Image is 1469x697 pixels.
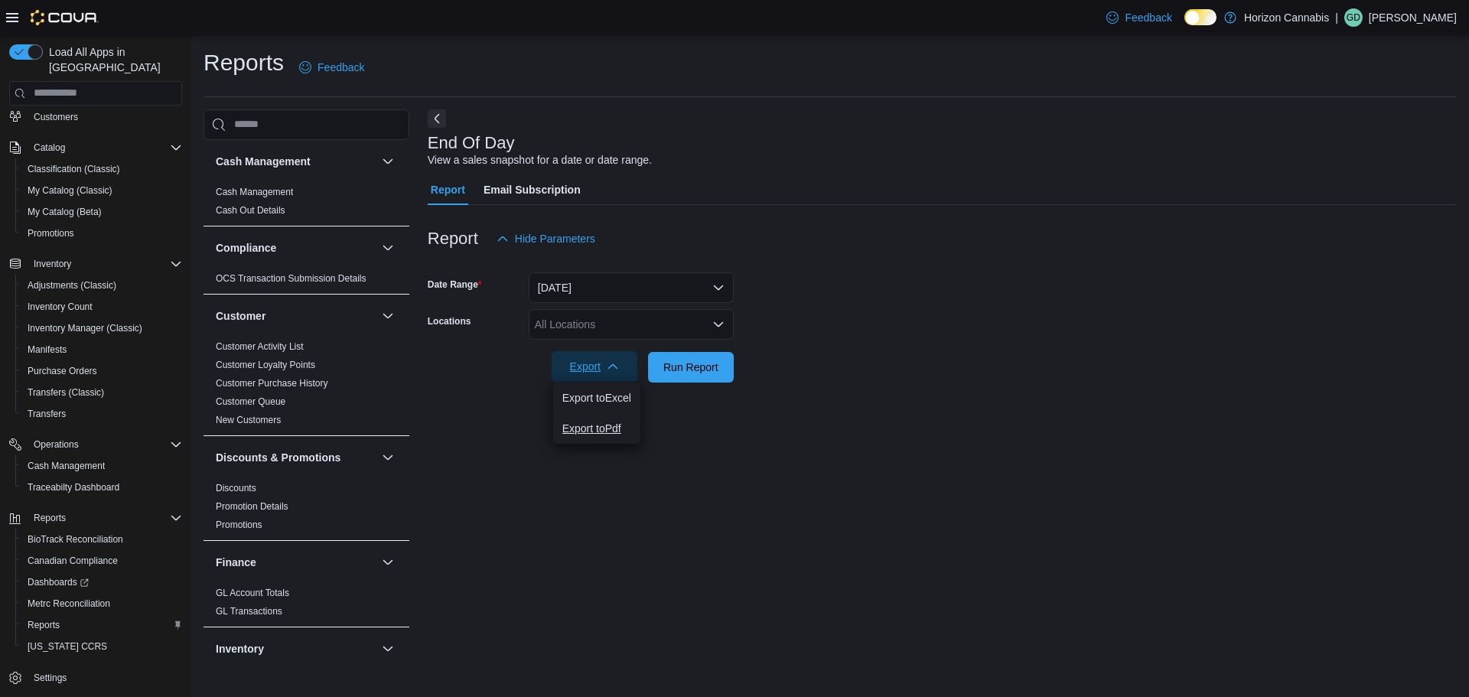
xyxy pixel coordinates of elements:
[216,587,289,599] span: GL Account Totals
[15,296,188,318] button: Inventory Count
[21,405,182,423] span: Transfers
[216,500,288,513] span: Promotion Details
[34,111,78,123] span: Customers
[28,619,60,631] span: Reports
[216,273,366,284] a: OCS Transaction Submission Details
[28,598,110,610] span: Metrc Reconciliation
[15,593,188,614] button: Metrc Reconciliation
[21,594,182,613] span: Metrc Reconciliation
[21,637,182,656] span: Washington CCRS
[28,460,105,472] span: Cash Management
[216,205,285,216] a: Cash Out Details
[21,319,182,337] span: Inventory Manager (Classic)
[15,572,188,593] a: Dashboards
[216,482,256,494] span: Discounts
[204,269,409,294] div: Compliance
[216,641,264,656] h3: Inventory
[28,301,93,313] span: Inventory Count
[43,44,182,75] span: Load All Apps in [GEOGRAPHIC_DATA]
[216,519,262,531] span: Promotions
[204,183,409,226] div: Cash Management
[431,174,465,205] span: Report
[379,553,397,572] button: Finance
[216,240,376,256] button: Compliance
[553,413,640,444] button: Export toPdf
[15,223,188,244] button: Promotions
[216,360,315,370] a: Customer Loyalty Points
[216,240,276,256] h3: Compliance
[3,666,188,689] button: Settings
[21,362,182,380] span: Purchase Orders
[21,616,66,634] a: Reports
[216,414,281,426] span: New Customers
[21,224,182,243] span: Promotions
[515,231,595,246] span: Hide Parameters
[21,383,182,402] span: Transfers (Classic)
[21,552,182,570] span: Canadian Compliance
[34,672,67,684] span: Settings
[1100,2,1177,33] a: Feedback
[204,479,409,540] div: Discounts & Promotions
[21,637,113,656] a: [US_STATE] CCRS
[21,340,182,359] span: Manifests
[204,584,409,627] div: Finance
[21,405,72,423] a: Transfers
[216,308,265,324] h3: Customer
[562,392,631,404] span: Export to Excel
[562,422,631,435] span: Export to Pdf
[21,340,73,359] a: Manifests
[15,201,188,223] button: My Catalog (Beta)
[15,636,188,657] button: [US_STATE] CCRS
[15,339,188,360] button: Manifests
[3,253,188,275] button: Inventory
[216,501,288,512] a: Promotion Details
[28,279,116,292] span: Adjustments (Classic)
[28,255,182,273] span: Inventory
[216,450,376,465] button: Discounts & Promotions
[216,555,376,570] button: Finance
[15,529,188,550] button: BioTrack Reconciliation
[216,378,328,389] a: Customer Purchase History
[28,365,97,377] span: Purchase Orders
[15,382,188,403] button: Transfers (Classic)
[428,230,478,248] h3: Report
[21,160,126,178] a: Classification (Classic)
[21,573,182,591] span: Dashboards
[21,203,182,221] span: My Catalog (Beta)
[529,272,734,303] button: [DATE]
[1125,10,1171,25] span: Feedback
[28,107,182,126] span: Customers
[21,457,182,475] span: Cash Management
[216,340,304,353] span: Customer Activity List
[21,457,111,475] a: Cash Management
[28,408,66,420] span: Transfers
[379,239,397,257] button: Compliance
[216,204,285,217] span: Cash Out Details
[28,555,118,567] span: Canadian Compliance
[216,154,376,169] button: Cash Management
[34,438,79,451] span: Operations
[28,138,182,157] span: Catalog
[21,319,148,337] a: Inventory Manager (Classic)
[379,152,397,171] button: Cash Management
[21,298,99,316] a: Inventory Count
[216,483,256,493] a: Discounts
[428,152,652,168] div: View a sales snapshot for a date or date range.
[3,137,188,158] button: Catalog
[379,640,397,658] button: Inventory
[21,594,116,613] a: Metrc Reconciliation
[216,415,281,425] a: New Customers
[216,154,311,169] h3: Cash Management
[21,530,129,549] a: BioTrack Reconciliation
[663,360,718,375] span: Run Report
[1244,8,1329,27] p: Horizon Cannabis
[21,383,110,402] a: Transfers (Classic)
[28,435,182,454] span: Operations
[28,533,123,546] span: BioTrack Reconciliation
[21,298,182,316] span: Inventory Count
[28,138,71,157] button: Catalog
[15,180,188,201] button: My Catalog (Classic)
[216,606,282,617] a: GL Transactions
[21,478,182,497] span: Traceabilty Dashboard
[28,640,107,653] span: [US_STATE] CCRS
